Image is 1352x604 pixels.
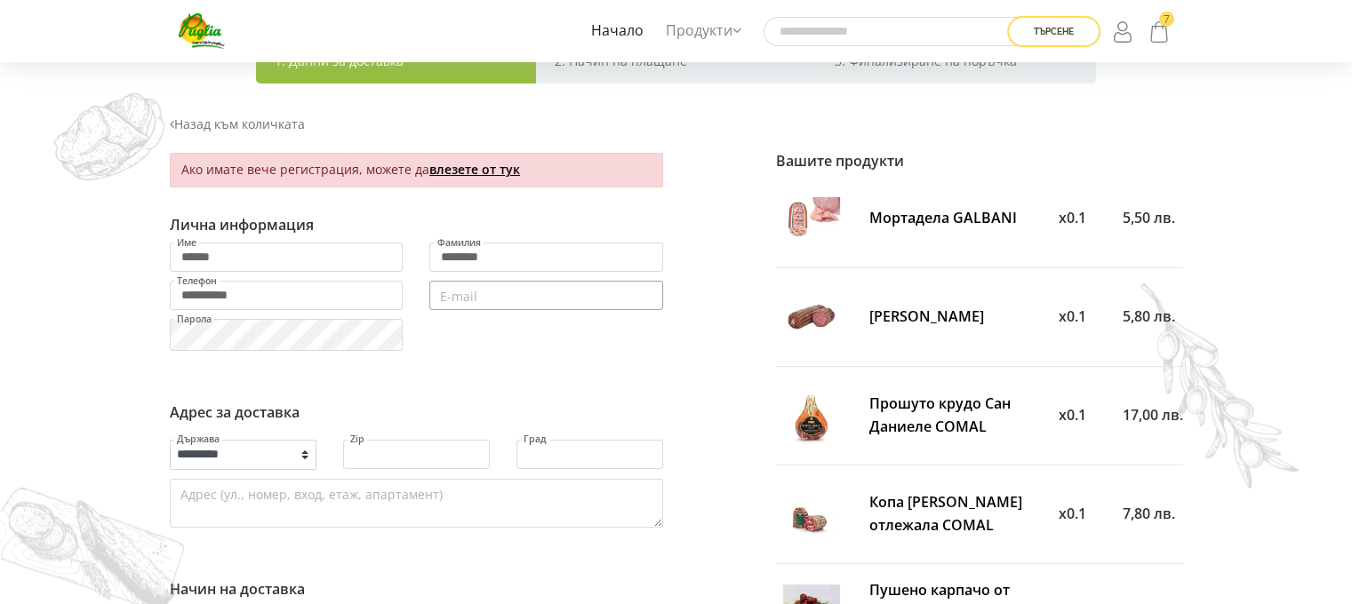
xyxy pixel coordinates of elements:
span: 7,80 лв. [1123,504,1175,523]
a: Прошуто крудо Сан Даниеле COMAL [869,393,1011,436]
span: x0.1 [1058,405,1085,425]
span: 17,00 лв. [1123,405,1183,425]
a: Начало [587,11,648,52]
span: 5,50 лв. [1123,208,1175,227]
img: mortadela-galbani-thumb.jpg [783,190,840,247]
div: Ако имате вече регистрация, можете да [170,153,663,187]
label: Име [176,238,197,248]
a: Копа [PERSON_NAME] отлежала COMAL [869,492,1022,535]
a: Мортадела GALBANI [869,208,1017,227]
img: proshuto-krudo-san-daniele-comal-thumb.jpg [783,387,840,444]
span: x0.1 [1058,306,1085,326]
label: Телефон [176,276,218,286]
h6: Вашите продукти [776,153,1183,170]
a: Login [1109,14,1140,48]
label: Парола [176,314,212,324]
a: Продукти [661,11,746,52]
label: Адрес (ул., номер, вход, етаж, апартамент) [180,489,444,501]
button: Търсене [1007,16,1100,47]
a: [PERSON_NAME] [869,306,984,326]
input: Търсене в сайта [764,17,1030,46]
a: 7 [1144,14,1174,48]
span: x0.1 [1058,208,1085,227]
span: x0.1 [1058,504,1085,523]
a: Назад към количката [170,115,305,134]
label: Фамилия [436,238,482,248]
img: salam-milano-thumb.jpg [783,289,840,346]
h6: Начин на доставка [170,581,663,598]
h6: Лична информация [170,217,663,234]
img: kopa-di-parma-otlezhala-comal-thumb.jpg [783,486,840,543]
label: Град [523,434,548,444]
img: demo [53,92,164,181]
img: demo [1140,282,1299,489]
a: влезете от тук [429,161,520,178]
label: Държава [176,434,220,444]
span: 7 [1159,12,1174,27]
h6: Адрес за доставка [170,404,663,421]
span: 5,80 лв. [1123,306,1175,326]
label: Zip [349,434,365,444]
label: E-mail [439,290,478,303]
